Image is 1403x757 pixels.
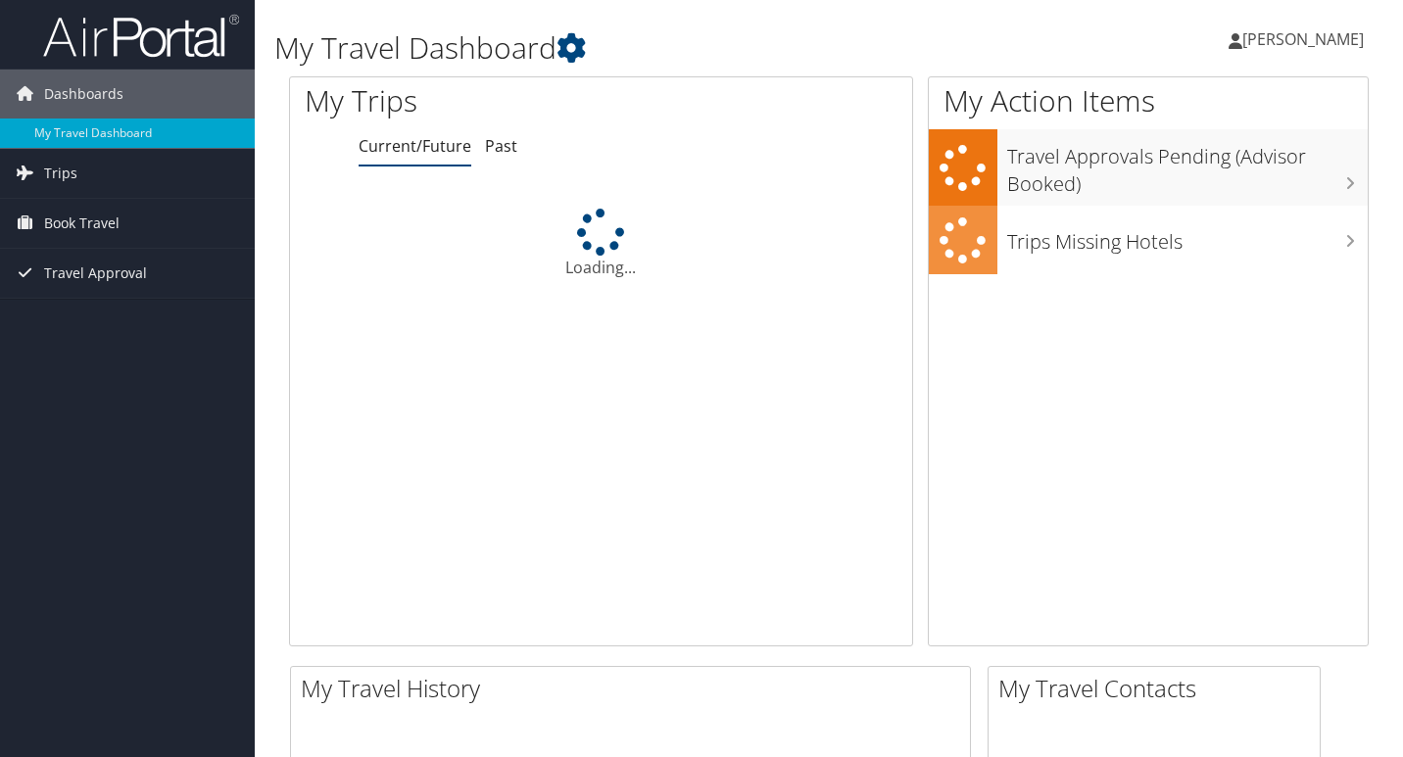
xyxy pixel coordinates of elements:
a: Trips Missing Hotels [929,206,1368,275]
div: Loading... [290,209,912,279]
span: Travel Approval [44,249,147,298]
a: Travel Approvals Pending (Advisor Booked) [929,129,1368,205]
h1: My Action Items [929,80,1368,121]
h1: My Trips [305,80,638,121]
span: Dashboards [44,70,123,118]
img: airportal-logo.png [43,13,239,59]
a: Current/Future [359,135,471,157]
h2: My Travel Contacts [998,672,1320,705]
span: Book Travel [44,199,120,248]
h3: Travel Approvals Pending (Advisor Booked) [1007,133,1368,198]
a: Past [485,135,517,157]
span: [PERSON_NAME] [1242,28,1364,50]
span: Trips [44,149,77,198]
h2: My Travel History [301,672,970,705]
a: [PERSON_NAME] [1229,10,1383,69]
h3: Trips Missing Hotels [1007,218,1368,256]
h1: My Travel Dashboard [274,27,1014,69]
